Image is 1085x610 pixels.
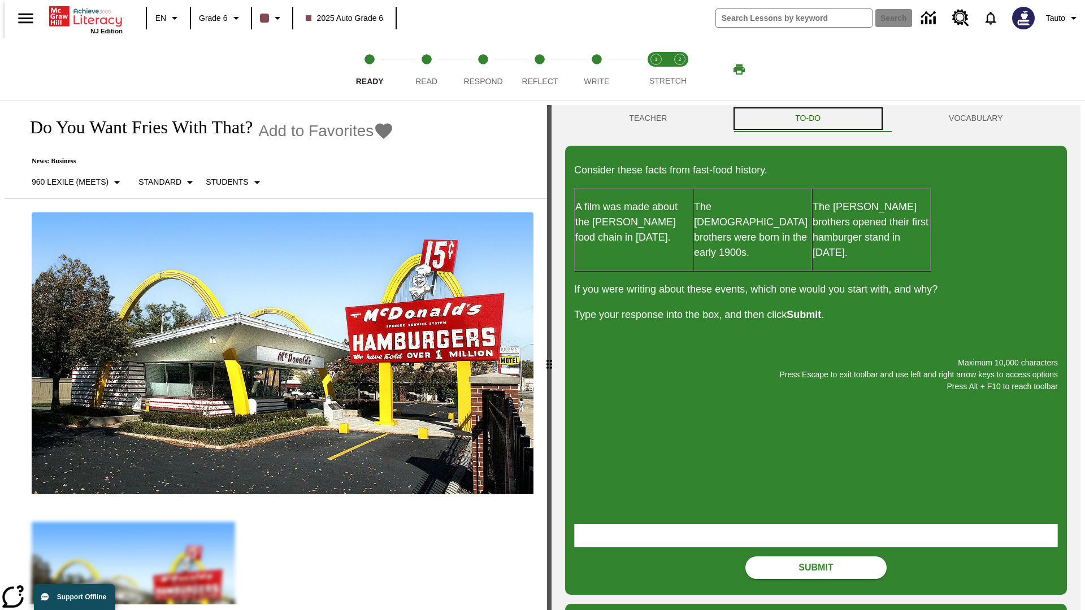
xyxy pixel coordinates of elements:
[574,381,1058,393] p: Press Alt + F10 to reach toolbar
[134,172,201,193] button: Scaffolds, Standard
[90,28,123,34] span: NJ Edition
[258,121,394,141] button: Add to Favorites - Do You Want Fries With That?
[678,56,681,62] text: 2
[393,38,459,101] button: Read step 2 of 5
[415,77,437,86] span: Read
[574,307,1058,323] p: Type your response into the box, and then click .
[564,38,630,101] button: Write step 5 of 5
[885,105,1067,132] button: VOCABULARY
[575,199,693,245] p: A film was made about the [PERSON_NAME] food chain in [DATE].
[565,105,731,132] button: Teacher
[9,2,42,35] button: Open side menu
[463,77,502,86] span: Respond
[337,38,402,101] button: Ready step 1 of 5
[721,59,757,80] button: Print
[745,556,887,579] button: Submit
[731,105,885,132] button: TO-DO
[306,12,384,24] span: 2025 Auto Grade 6
[356,77,384,86] span: Ready
[584,77,609,86] span: Write
[565,105,1067,132] div: Instructional Panel Tabs
[194,8,248,28] button: Grade: Grade 6, Select a grade
[976,3,1005,33] a: Notifications
[507,38,572,101] button: Reflect step 4 of 5
[574,163,1058,178] p: Consider these facts from fast-food history.
[18,117,253,138] h1: Do You Want Fries With That?
[32,212,533,495] img: One of the first McDonald's stores, with the iconic red sign and golden arches.
[787,309,821,320] strong: Submit
[574,369,1058,381] p: Press Escape to exit toolbar and use left and right arrow keys to access options
[57,593,106,601] span: Support Offline
[1012,7,1035,29] img: Avatar
[32,176,108,188] p: 960 Lexile (Meets)
[547,105,552,610] div: Press Enter or Spacebar and then press right and left arrow keys to move the slider
[663,38,696,101] button: Stretch Respond step 2 of 2
[138,176,181,188] p: Standard
[654,56,657,62] text: 1
[694,199,811,260] p: The [DEMOGRAPHIC_DATA] brothers were born in the early 1900s.
[450,38,516,101] button: Respond step 3 of 5
[716,9,872,27] input: search field
[18,157,394,165] p: News: Business
[255,8,289,28] button: Class color is dark brown. Change class color
[813,199,930,260] p: The [PERSON_NAME] brothers opened their first hamburger stand in [DATE].
[574,357,1058,369] p: Maximum 10,000 characters
[914,3,945,34] a: Data Center
[201,172,268,193] button: Select Student
[206,176,248,188] p: Students
[574,282,1058,297] p: If you were writing about these events, which one would you start with, and why?
[34,584,115,610] button: Support Offline
[258,122,374,140] span: Add to Favorites
[5,9,165,19] body: Maximum 10,000 characters Press Escape to exit toolbar and use left and right arrow keys to acces...
[649,76,687,85] span: STRETCH
[199,12,228,24] span: Grade 6
[27,172,128,193] button: Select Lexile, 960 Lexile (Meets)
[640,38,672,101] button: Stretch Read step 1 of 2
[5,105,547,604] div: reading
[1005,3,1041,33] button: Select a new avatar
[522,77,558,86] span: Reflect
[150,8,186,28] button: Language: EN, Select a language
[1046,12,1065,24] span: Tauto
[155,12,166,24] span: EN
[49,4,123,34] div: Home
[945,3,976,33] a: Resource Center, Will open in new tab
[1041,8,1085,28] button: Profile/Settings
[552,105,1080,610] div: activity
